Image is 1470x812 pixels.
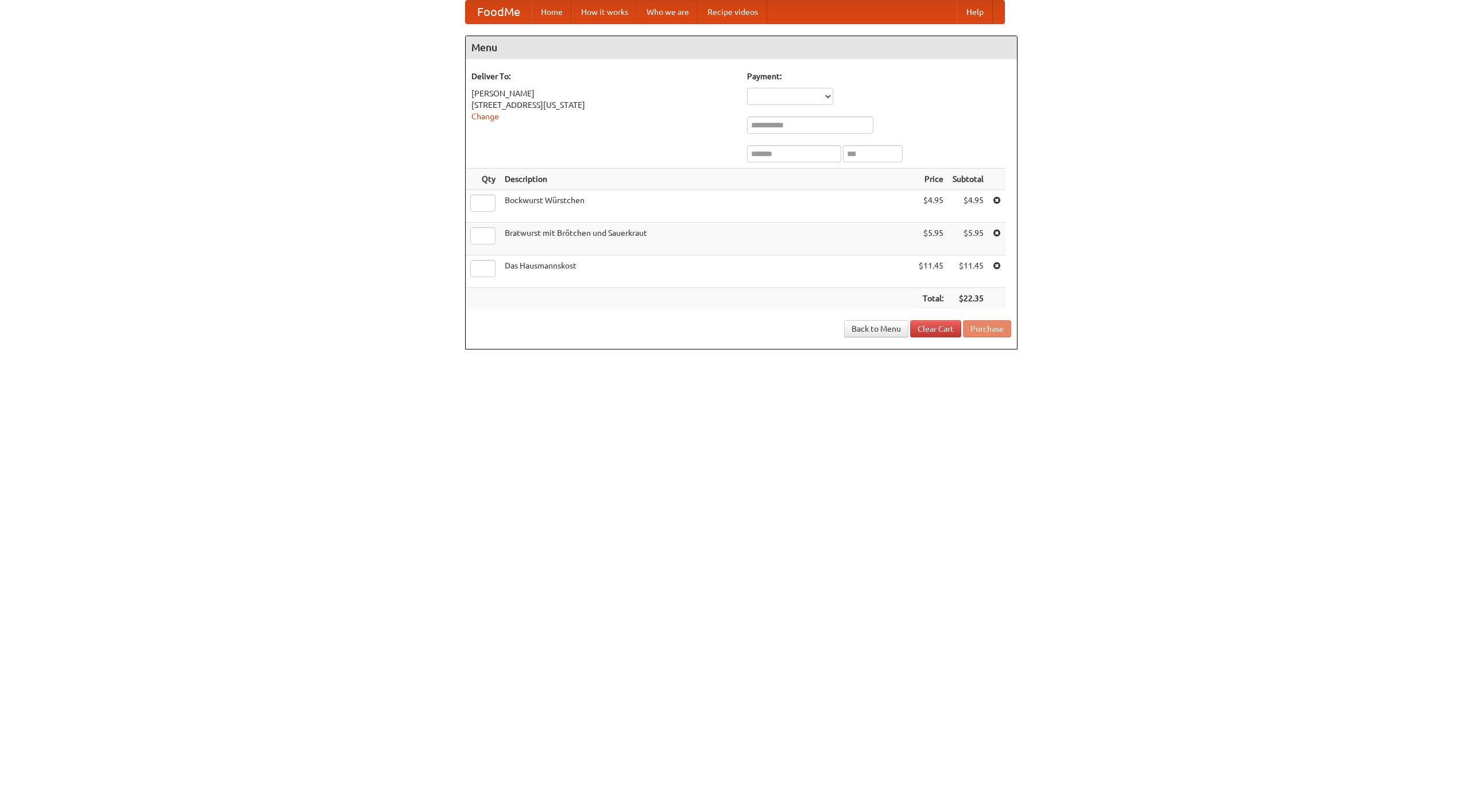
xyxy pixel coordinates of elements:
[637,1,698,24] a: Who we are
[572,1,637,24] a: How it works
[747,71,1011,82] h5: Payment:
[466,36,1017,59] h4: Menu
[948,190,988,223] td: $4.95
[500,169,914,190] th: Description
[948,169,988,190] th: Subtotal
[466,1,532,24] a: FoodMe
[844,320,908,337] a: Back to Menu
[948,255,988,288] td: $11.45
[471,99,736,111] div: [STREET_ADDRESS][US_STATE]
[471,71,736,82] h5: Deliver To:
[957,1,993,24] a: Help
[471,88,736,99] div: [PERSON_NAME]
[466,169,500,190] th: Qty
[500,255,914,288] td: Das Hausmannskost
[914,223,948,255] td: $5.95
[914,169,948,190] th: Price
[500,190,914,223] td: Bockwurst Würstchen
[914,288,948,309] th: Total:
[948,223,988,255] td: $5.95
[698,1,767,24] a: Recipe videos
[963,320,1011,337] button: Purchase
[948,288,988,309] th: $22.35
[500,223,914,255] td: Bratwurst mit Brötchen und Sauerkraut
[914,190,948,223] td: $4.95
[914,255,948,288] td: $11.45
[910,320,961,337] a: Clear Cart
[532,1,572,24] a: Home
[471,112,499,121] a: Change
